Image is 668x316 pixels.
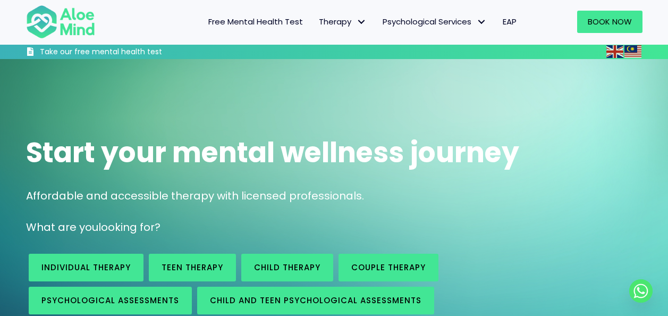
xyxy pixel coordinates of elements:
[200,11,311,33] a: Free Mental Health Test
[41,262,131,273] span: Individual therapy
[98,220,160,235] span: looking for?
[629,279,653,303] a: Whatsapp
[375,11,495,33] a: Psychological ServicesPsychological Services: submenu
[474,14,489,30] span: Psychological Services: submenu
[210,295,421,306] span: Child and Teen Psychological assessments
[29,287,192,314] a: Psychological assessments
[606,45,623,58] img: en
[26,47,219,59] a: Take our free mental health test
[311,11,375,33] a: TherapyTherapy: submenu
[162,262,223,273] span: Teen Therapy
[503,16,517,27] span: EAP
[624,45,642,57] a: Malay
[40,47,219,57] h3: Take our free mental health test
[339,254,438,281] a: Couple therapy
[624,45,641,58] img: ms
[606,45,624,57] a: English
[26,188,642,204] p: Affordable and accessible therapy with licensed professionals.
[577,11,642,33] a: Book Now
[383,16,487,27] span: Psychological Services
[109,11,525,33] nav: Menu
[29,254,143,281] a: Individual therapy
[588,16,632,27] span: Book Now
[208,16,303,27] span: Free Mental Health Test
[41,295,179,306] span: Psychological assessments
[495,11,525,33] a: EAP
[26,4,95,39] img: Aloe mind Logo
[319,16,367,27] span: Therapy
[149,254,236,281] a: Teen Therapy
[351,262,426,273] span: Couple therapy
[26,133,519,172] span: Start your mental wellness journey
[254,262,320,273] span: Child Therapy
[354,14,369,30] span: Therapy: submenu
[197,287,434,314] a: Child and Teen Psychological assessments
[26,220,98,235] span: What are you
[241,254,333,281] a: Child Therapy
